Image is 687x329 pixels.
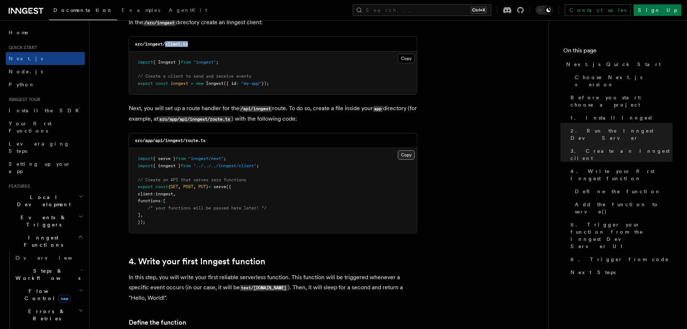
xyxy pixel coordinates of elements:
[6,65,85,78] a: Node.js
[153,156,176,161] span: { serve }
[353,4,491,16] button: Search...Ctrl+K
[129,256,265,267] a: 4. Write your first Inngest function
[196,81,203,86] span: new
[6,183,30,189] span: Features
[129,103,417,124] p: Next, you will set up a route handler for the route. To do so, create a file inside your director...
[138,60,153,65] span: import
[568,253,673,266] a: 6. Trigger from code
[6,26,85,39] a: Home
[171,184,178,189] span: GET
[565,4,631,16] a: Contact sales
[9,141,70,154] span: Leveraging Steps
[571,269,616,276] span: Next Steps
[193,184,196,189] span: ,
[188,156,224,161] span: "inngest/next"
[226,184,231,189] span: ({
[13,308,78,322] span: Errors & Retries
[129,272,417,303] p: In this step, you will write your first reliable serverless function. This function will be trigg...
[568,91,673,111] a: Before you start: choose a project
[181,163,191,168] span: from
[153,60,181,65] span: { Inngest }
[241,81,261,86] span: "my-app"
[208,184,211,189] span: =
[13,251,85,264] a: Overview
[634,4,681,16] a: Sign Up
[198,184,206,189] span: PUT
[571,221,673,250] span: 5. Trigger your function from the Inngest Dev Server UI
[129,17,417,28] p: In the directory create an Inngest client:
[568,165,673,185] a: 4. Write your first Inngest function
[6,234,78,248] span: Inngest Functions
[575,188,661,195] span: Define the function
[164,2,211,20] a: AgentKit
[6,97,40,103] span: Inngest tour
[206,184,208,189] span: }
[240,285,288,291] code: test/[DOMAIN_NAME]
[571,256,669,263] span: 6. Trigger from code
[153,163,181,168] span: { inngest }
[173,191,176,196] span: ,
[6,45,37,51] span: Quick start
[13,287,79,302] span: Flow Control
[536,6,553,14] button: Toggle dark mode
[236,81,239,86] span: :
[373,106,383,112] code: app
[6,78,85,91] a: Python
[6,104,85,117] a: Install the SDK
[168,184,171,189] span: {
[572,185,673,198] a: Define the function
[143,20,176,26] code: /src/inngest
[9,82,35,87] span: Python
[183,184,193,189] span: POST
[53,7,113,13] span: Documentation
[155,184,168,189] span: const
[571,94,673,108] span: Before you start: choose a project
[158,116,232,122] code: src/app/api/inngest/route.ts
[138,163,153,168] span: import
[6,211,85,231] button: Events & Triggers
[398,54,415,63] button: Copy
[171,81,188,86] span: inngest
[9,69,43,74] span: Node.js
[224,81,236,86] span: ({ id
[471,7,487,14] kbd: Ctrl+K
[6,137,85,157] a: Leveraging Steps
[155,81,168,86] span: const
[216,60,219,65] span: ;
[256,163,259,168] span: ;
[6,231,85,251] button: Inngest Functions
[6,157,85,178] a: Setting up your app
[138,191,153,196] span: client
[571,114,652,121] span: 1. Install Inngest
[9,56,43,61] span: Next.js
[9,29,29,36] span: Home
[572,198,673,218] a: Add the function to serve()
[138,81,153,86] span: export
[193,163,256,168] span: "../../../inngest/client"
[568,144,673,165] a: 3. Create an Inngest client
[117,2,164,20] a: Examples
[571,147,673,162] span: 3. Create an Inngest client
[398,150,415,160] button: Copy
[163,198,166,203] span: [
[575,74,673,88] span: Choose Next.js version
[129,317,186,328] a: Define the function
[568,111,673,124] a: 1. Install Inngest
[6,117,85,137] a: Your first Functions
[239,106,272,112] code: /api/inngest
[568,266,673,279] a: Next Steps
[566,61,661,68] span: Next.js Quick Start
[122,7,160,13] span: Examples
[138,198,160,203] span: functions
[138,184,153,189] span: export
[138,177,246,182] span: // Create an API that serves zero functions
[13,305,85,325] button: Errors & Retries
[13,264,85,285] button: Steps & Workflows
[16,255,90,261] span: Overview
[191,81,193,86] span: =
[571,127,673,142] span: 2. Run the Inngest Dev Server
[568,218,673,253] a: 5. Trigger your function from the Inngest Dev Server UI
[193,60,216,65] span: "inngest"
[148,205,267,211] span: /* your functions will be passed here later! */
[178,184,181,189] span: ,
